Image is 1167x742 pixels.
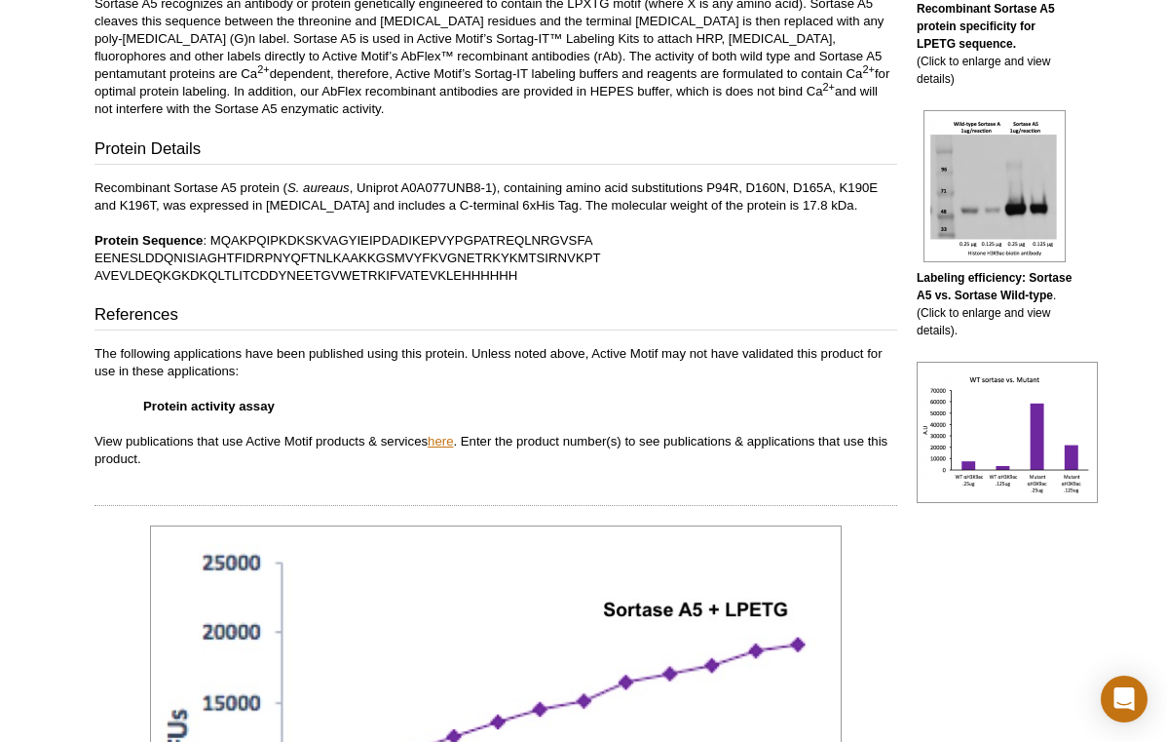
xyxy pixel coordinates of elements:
b: Labeling efficiency: Sortase A5 vs. Sortase Wild-type [917,271,1072,302]
img: Labeling efficiency: Sortase A5 vs. Sortase Wild-type. [923,110,1066,262]
b: Protein Sequence [94,233,203,248]
p: The following applications have been published using this protein. Unless noted above, Active Mot... [94,345,897,468]
sup: 2+ [823,81,836,93]
sup: 2+ [257,63,270,75]
img: Recombinant Sortase A5 protein [917,362,1098,503]
div: Open Intercom Messenger [1101,676,1148,722]
i: S. aureaus [287,180,350,195]
h3: References [94,303,897,331]
a: here [428,434,453,449]
p: . (Click to enlarge and view details). [917,269,1073,339]
h3: Protein Details [94,137,897,165]
p: Recombinant Sortase A5 protein ( , Uniprot A0A077UNB8-1), containing amino acid substitutions P94... [94,179,897,285]
strong: Protein activity assay [143,399,275,413]
b: Recombinant Sortase A5 protein specificity for LPETG sequence. [917,2,1055,51]
sup: 2+ [862,63,875,75]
